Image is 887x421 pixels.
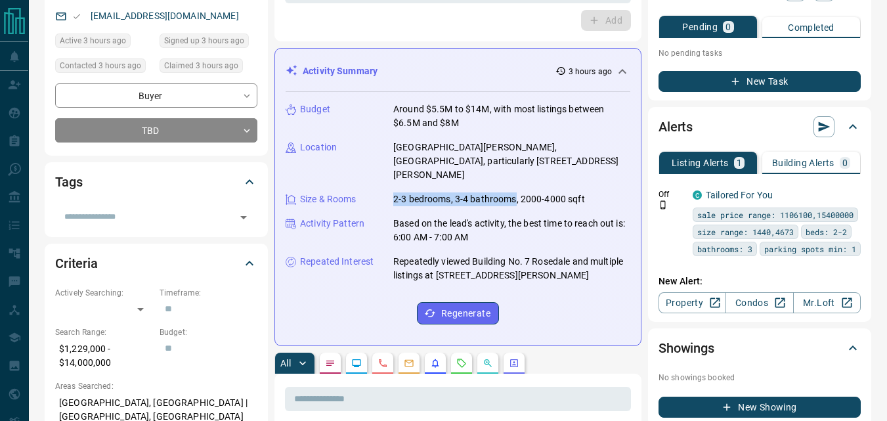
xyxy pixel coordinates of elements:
[393,255,630,282] p: Repeatedly viewed Building No. 7 Rosedale and multiple listings at [STREET_ADDRESS][PERSON_NAME]
[509,358,519,368] svg: Agent Actions
[234,208,253,227] button: Open
[55,171,82,192] h2: Tags
[55,338,153,374] p: $1,229,000 - $14,000,000
[393,102,630,130] p: Around $5.5M to $14M, with most listings between $6.5M and $8M
[393,192,585,206] p: 2-3 bedrooms, 3-4 bathrooms, 2000-4000 sqft
[659,111,861,143] div: Alerts
[725,22,731,32] p: 0
[659,43,861,63] p: No pending tasks
[55,287,153,299] p: Actively Searching:
[659,200,668,210] svg: Push Notification Only
[659,372,861,384] p: No showings booked
[72,12,81,21] svg: Email Valid
[659,292,726,313] a: Property
[456,358,467,368] svg: Requests
[160,58,257,77] div: Mon Oct 13 2025
[659,188,685,200] p: Off
[300,255,374,269] p: Repeated Interest
[300,192,357,206] p: Size & Rooms
[160,287,257,299] p: Timeframe:
[160,326,257,338] p: Budget:
[697,242,752,255] span: bathrooms: 3
[764,242,856,255] span: parking spots min: 1
[60,59,141,72] span: Contacted 3 hours ago
[430,358,441,368] svg: Listing Alerts
[55,253,98,274] h2: Criteria
[303,64,378,78] p: Activity Summary
[483,358,493,368] svg: Opportunities
[806,225,847,238] span: beds: 2-2
[55,58,153,77] div: Mon Oct 13 2025
[351,358,362,368] svg: Lead Browsing Activity
[164,59,238,72] span: Claimed 3 hours ago
[55,248,257,279] div: Criteria
[697,208,854,221] span: sale price range: 1106100,15400000
[793,292,861,313] a: Mr.Loft
[280,359,291,368] p: All
[404,358,414,368] svg: Emails
[659,338,714,359] h2: Showings
[55,166,257,198] div: Tags
[417,302,499,324] button: Regenerate
[659,116,693,137] h2: Alerts
[160,33,257,52] div: Mon Oct 13 2025
[60,34,126,47] span: Active 3 hours ago
[788,23,834,32] p: Completed
[842,158,848,167] p: 0
[672,158,729,167] p: Listing Alerts
[706,190,773,200] a: Tailored For You
[772,158,834,167] p: Building Alerts
[569,66,612,78] p: 3 hours ago
[55,380,257,392] p: Areas Searched:
[393,141,630,182] p: [GEOGRAPHIC_DATA][PERSON_NAME], [GEOGRAPHIC_DATA], particularly [STREET_ADDRESS][PERSON_NAME]
[325,358,335,368] svg: Notes
[300,141,337,154] p: Location
[286,59,630,83] div: Activity Summary3 hours ago
[725,292,793,313] a: Condos
[55,33,153,52] div: Mon Oct 13 2025
[659,397,861,418] button: New Showing
[697,225,794,238] span: size range: 1440,4673
[393,217,630,244] p: Based on the lead's activity, the best time to reach out is: 6:00 AM - 7:00 AM
[55,326,153,338] p: Search Range:
[55,83,257,108] div: Buyer
[300,102,330,116] p: Budget
[378,358,388,368] svg: Calls
[659,71,861,92] button: New Task
[659,275,861,288] p: New Alert:
[164,34,244,47] span: Signed up 3 hours ago
[737,158,742,167] p: 1
[682,22,718,32] p: Pending
[300,217,364,231] p: Activity Pattern
[693,190,702,200] div: condos.ca
[55,118,257,143] div: TBD
[659,332,861,364] div: Showings
[91,11,239,21] a: [EMAIL_ADDRESS][DOMAIN_NAME]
